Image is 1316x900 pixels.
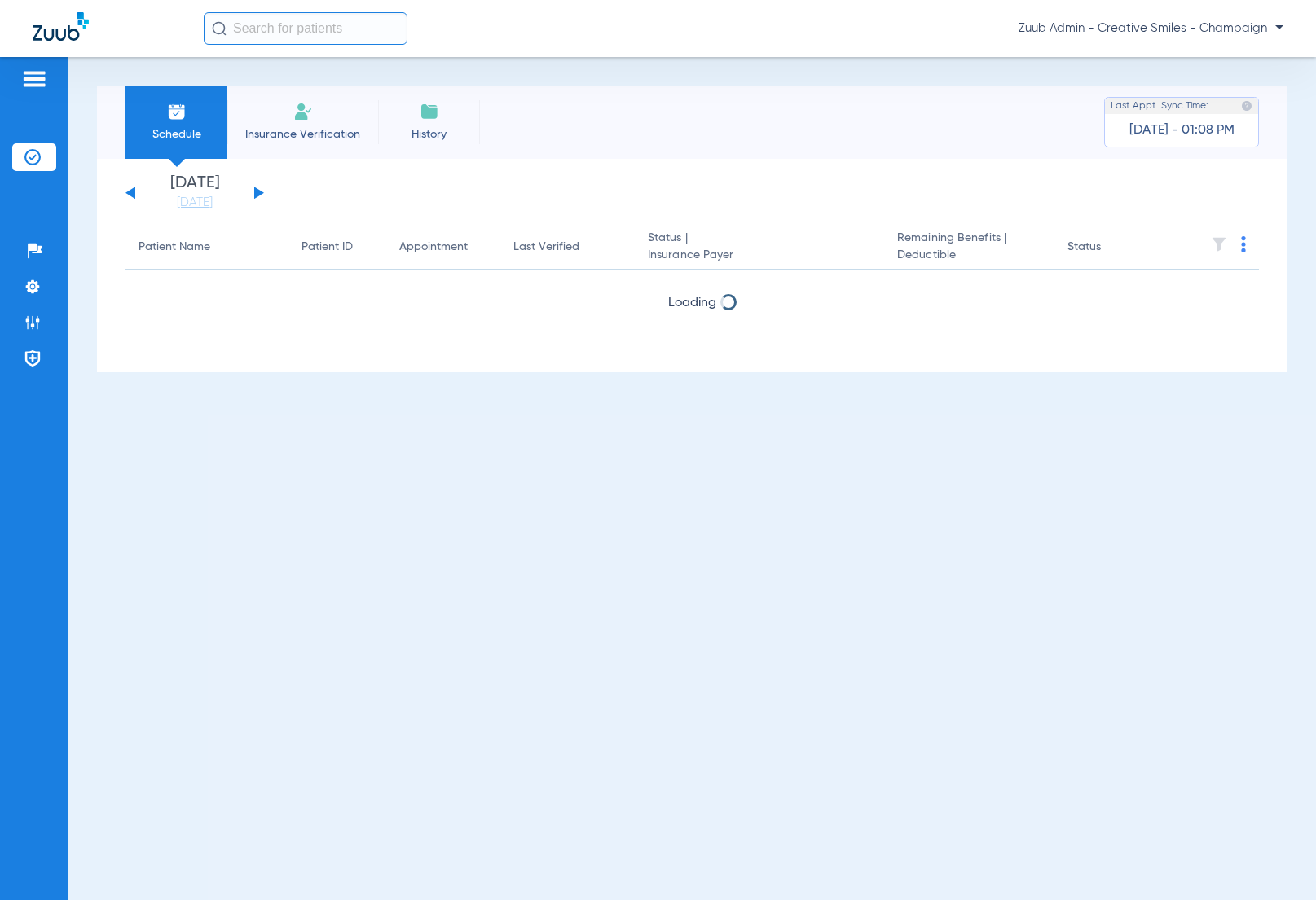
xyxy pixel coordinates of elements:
span: Insurance Verification [240,126,366,143]
img: Search Icon [212,21,227,36]
img: filter.svg [1211,236,1227,252]
div: Last Verified [513,239,579,256]
img: Manual Insurance Verification [293,102,313,121]
span: Loading [668,296,716,310]
div: Patient Name [139,239,275,256]
div: Patient ID [301,239,353,256]
th: Status | [635,225,884,270]
img: hamburger-icon [21,69,47,89]
div: Appointment [399,239,487,256]
img: Schedule [167,102,187,121]
img: History [420,102,439,121]
span: Deductible [897,247,1041,264]
a: [DATE] [146,195,244,211]
span: History [390,126,468,143]
div: Patient ID [301,239,373,256]
li: [DATE] [146,175,244,211]
input: Search for patients [204,12,407,45]
img: Zuub Logo [33,12,89,41]
img: last sync help info [1241,100,1252,112]
div: Patient Name [139,239,210,256]
th: Status [1054,225,1164,270]
div: Appointment [399,239,468,256]
div: Last Verified [513,239,622,256]
span: Insurance Payer [648,247,871,264]
span: Last Appt. Sync Time: [1111,98,1208,114]
img: group-dot-blue.svg [1241,236,1246,252]
span: [DATE] - 01:08 PM [1129,122,1235,138]
th: Remaining Benefits | [884,225,1054,270]
span: Schedule [138,126,215,143]
span: Zuub Admin - Creative Smiles - Champaign [1019,20,1283,37]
